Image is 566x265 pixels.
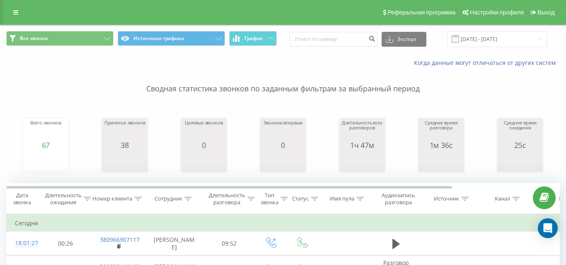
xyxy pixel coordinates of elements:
[292,196,309,203] div: Статус
[495,196,510,203] div: Канал
[209,192,245,206] div: Длительность разговора
[155,196,182,203] div: Сотрудник
[382,32,426,47] button: Экспорт
[264,141,302,149] div: 0
[40,232,92,255] td: 00:26
[499,120,541,141] div: Среднее время ожидания
[261,192,278,206] div: Тип звонка
[145,232,203,255] td: [PERSON_NAME]
[100,236,140,244] a: 380966907117
[92,196,132,203] div: Номер клиента
[244,36,263,41] span: График
[341,141,383,149] div: 1ч 47м
[118,31,225,46] button: Источники трафика
[341,120,383,141] div: Длительность всех разговоров
[330,196,354,203] div: Имя пула
[378,192,418,206] div: Аудиозапись разговора
[203,232,255,255] td: 09:52
[470,9,524,16] span: Настройки профиля
[290,32,377,47] input: Поиск по номеру
[185,141,223,149] div: 0
[434,196,459,203] div: Источник
[45,192,82,206] div: Длительность ожидания
[414,59,560,67] a: Когда данные могут отличаться от других систем
[30,120,62,141] div: Всего звонков
[499,141,541,149] div: 25с
[387,9,455,16] span: Реферальная программа
[104,120,145,141] div: Принятых звонков
[7,192,37,206] div: Дата звонка
[538,218,558,238] div: Open Intercom Messenger
[6,31,114,46] button: Все звонки
[229,31,277,46] button: График
[104,141,145,149] div: 38
[185,120,223,141] div: Целевых звонков
[20,35,48,42] span: Все звонки
[30,141,62,149] div: 67
[537,9,555,16] span: Выход
[421,120,462,141] div: Среднее время разговора
[15,235,31,251] div: 18:01:27
[264,120,302,141] div: Звонили впервые
[6,67,560,94] p: Сводная статистика звонков по заданным фильтрам за выбранный период
[421,141,462,149] div: 1м 36с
